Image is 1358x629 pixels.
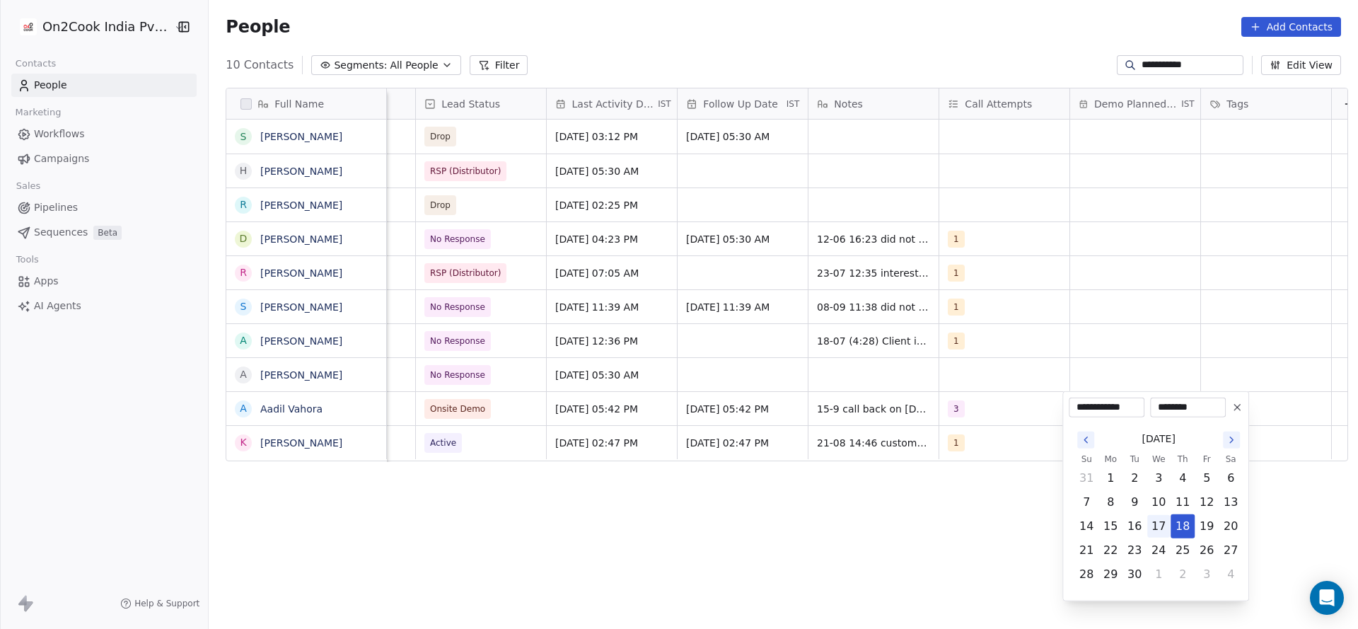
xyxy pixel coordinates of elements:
button: Wednesday, September 3rd, 2025 [1147,467,1170,490]
button: Monday, September 15th, 2025 [1099,515,1122,538]
button: Sunday, September 28th, 2025 [1075,563,1098,586]
button: Monday, September 22nd, 2025 [1099,539,1122,562]
th: Wednesday [1147,452,1171,466]
button: Thursday, September 11th, 2025 [1171,491,1194,514]
th: Friday [1195,452,1219,466]
button: Friday, September 19th, 2025 [1195,515,1218,538]
button: Tuesday, September 9th, 2025 [1123,491,1146,514]
button: Sunday, September 14th, 2025 [1075,515,1098,538]
button: Saturday, September 13th, 2025 [1219,491,1242,514]
button: Friday, September 5th, 2025 [1195,467,1218,490]
table: September 2025 [1074,452,1243,587]
button: Tuesday, September 16th, 2025 [1123,515,1146,538]
button: Thursday, September 4th, 2025 [1171,467,1194,490]
button: Friday, September 12th, 2025 [1195,491,1218,514]
th: Thursday [1171,452,1195,466]
button: Thursday, October 2nd, 2025 [1171,563,1194,586]
button: Saturday, October 4th, 2025 [1219,563,1242,586]
button: Today, Thursday, September 18th, 2025, selected [1171,515,1194,538]
button: Monday, September 1st, 2025 [1099,467,1122,490]
button: Friday, October 3rd, 2025 [1195,563,1218,586]
button: Wednesday, October 1st, 2025 [1147,563,1170,586]
button: Saturday, September 6th, 2025 [1219,467,1242,490]
th: Tuesday [1122,452,1147,466]
button: Sunday, September 7th, 2025 [1075,491,1098,514]
button: Tuesday, September 2nd, 2025 [1123,467,1146,490]
th: Monday [1098,452,1122,466]
span: [DATE] [1142,432,1176,446]
button: Monday, September 8th, 2025 [1099,491,1122,514]
button: Sunday, September 21st, 2025 [1075,539,1098,562]
button: Thursday, September 25th, 2025 [1171,539,1194,562]
button: Sunday, August 31st, 2025 [1075,467,1098,490]
button: Friday, September 26th, 2025 [1195,539,1218,562]
th: Sunday [1074,452,1098,466]
button: Go to the Previous Month [1077,432,1094,449]
button: Monday, September 29th, 2025 [1099,563,1122,586]
th: Saturday [1219,452,1243,466]
button: Go to the Next Month [1223,432,1240,449]
button: Wednesday, September 17th, 2025 [1147,515,1170,538]
button: Saturday, September 27th, 2025 [1219,539,1242,562]
button: Wednesday, September 24th, 2025 [1147,539,1170,562]
button: Tuesday, September 30th, 2025 [1123,563,1146,586]
button: Wednesday, September 10th, 2025 [1147,491,1170,514]
button: Saturday, September 20th, 2025 [1219,515,1242,538]
button: Tuesday, September 23rd, 2025 [1123,539,1146,562]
